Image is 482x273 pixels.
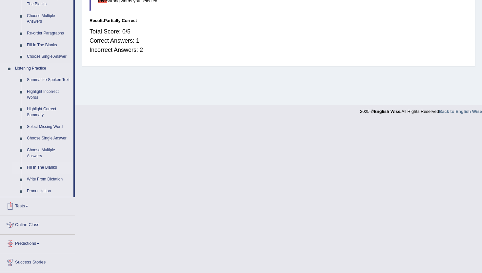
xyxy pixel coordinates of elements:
[24,103,73,121] a: Highlight Correct Summary
[439,109,482,114] a: Back to English Wise
[24,51,73,63] a: Choose Single Answer
[0,216,75,232] a: Online Class
[0,235,75,251] a: Predictions
[12,63,73,74] a: Listening Practice
[24,162,73,174] a: Fill In The Blanks
[24,39,73,51] a: Fill In The Blanks
[24,121,73,133] a: Select Missing Word
[90,17,468,24] div: Result:
[360,105,482,115] div: 2025 © All Rights Reserved
[24,133,73,144] a: Choose Single Answer
[24,28,73,39] a: Re-order Paragraphs
[24,74,73,86] a: Summarize Spoken Text
[24,144,73,162] a: Choose Multiple Answers
[24,174,73,185] a: Write From Dictation
[24,185,73,197] a: Pronunciation
[90,24,468,58] div: Total Score: 0/5 Correct Answers: 1 Incorrect Answers: 2
[24,86,73,103] a: Highlight Incorrect Words
[24,10,73,28] a: Choose Multiple Answers
[0,253,75,270] a: Success Stories
[374,109,401,114] strong: English Wise.
[0,197,75,214] a: Tests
